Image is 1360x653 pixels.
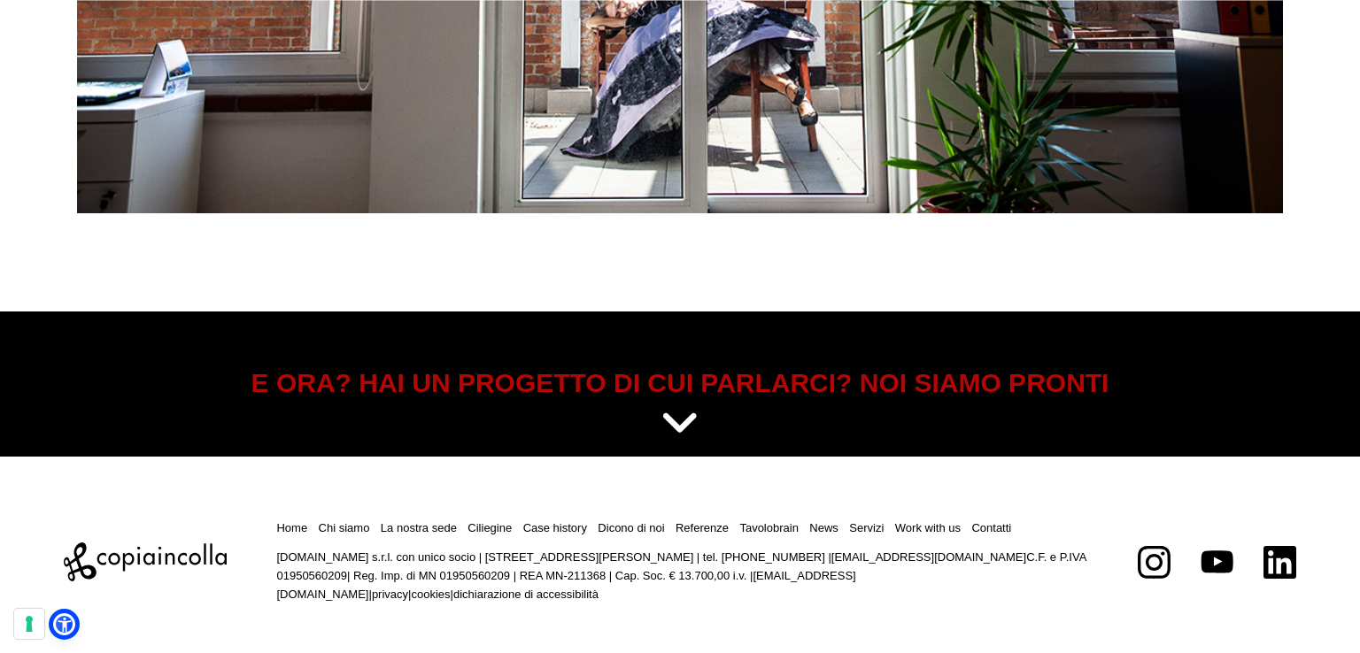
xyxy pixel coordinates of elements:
a: Home [276,521,307,534]
a: La nostra sede [381,521,457,534]
a: Referenze [676,521,729,534]
a: Case history [523,521,587,534]
a: Open Accessibility Menu [53,613,75,635]
a: Contatti [971,521,1011,534]
a: dichiarazione di accessibilità [453,588,599,601]
a: [EMAIL_ADDRESS][DOMAIN_NAME] [831,550,1026,564]
a: Tavolobrain [739,521,799,534]
a: Chi siamo [319,521,370,534]
a: [EMAIL_ADDRESS][DOMAIN_NAME] [276,569,855,601]
a: privacy [372,588,408,601]
h5: E ORA? HAI UN PROGETTO DI CUI PARLARCI? NOI SIAMO PRONTI [77,365,1284,402]
button: Le tue preferenze relative al consenso per le tecnologie di tracciamento [14,609,44,639]
a: News [809,521,838,534]
p: [DOMAIN_NAME] s.r.l. con unico socio | [STREET_ADDRESS][PERSON_NAME] | tel. [PHONE_NUMBER] | C.F.... [276,549,1087,603]
a: Ciliegine [467,521,512,534]
a: Dicono di noi [598,521,664,534]
a: cookies [411,588,450,601]
a: Servizi [849,521,884,534]
a: Work with us [895,521,961,534]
